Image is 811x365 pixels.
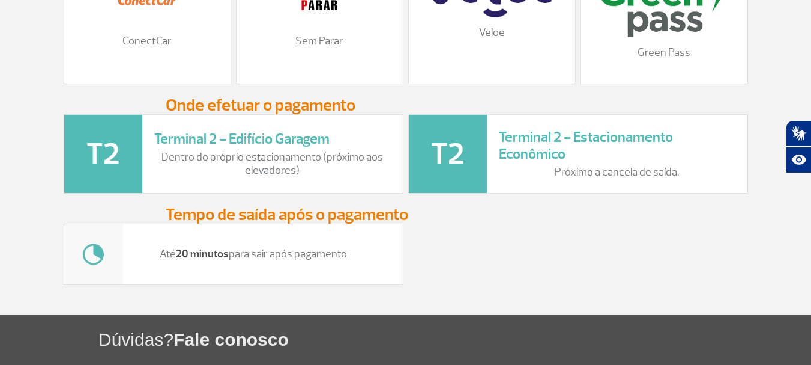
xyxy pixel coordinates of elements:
p: Até para sair após pagamento [135,248,372,261]
h3: Terminal 2 - Edifício Garagem [154,130,391,148]
div: Plugin de acessibilidade da Hand Talk. [786,120,811,173]
button: Abrir tradutor de língua de sinais. [786,120,811,147]
p: Próximo a cancela de saída. [499,166,735,179]
p: Green Pass [593,46,735,60]
h1: Dúvidas? [98,327,811,352]
img: t2-icone.png [64,115,142,193]
p: Dentro do próprio estacionamento (próximo aos elevadores) [154,151,391,177]
p: ConectCar [76,35,219,48]
h3: Terminal 2 - Estacionamento Econômico [499,129,735,164]
p: Sem Parar [249,35,391,48]
p: Veloe [421,26,563,40]
h3: Onde efetuar o pagamento [166,96,646,114]
strong: 20 minutos [176,247,229,261]
img: t2-icone.png [409,115,487,193]
span: Fale conosco [173,330,289,349]
button: Abrir recursos assistivos. [786,147,811,173]
h3: Tempo de saída após o pagamento [166,206,646,224]
img: tempo.jpg [64,224,123,284]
